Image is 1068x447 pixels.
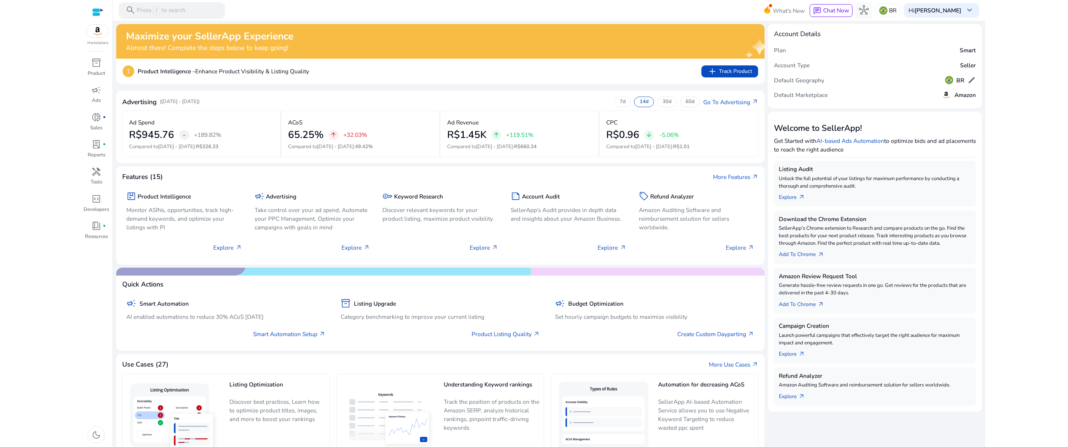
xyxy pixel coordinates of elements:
[774,47,786,54] h5: Plan
[713,173,759,181] a: More Featuresarrow_outward
[472,330,540,338] a: Product Listing Quality
[183,130,185,140] span: -
[646,132,652,138] span: arrow_downward
[658,381,754,394] h5: Automation for decreasing ACoS
[514,143,537,150] span: R$660.34
[317,143,354,150] span: [DATE] - [DATE]
[92,97,101,105] p: Ads
[138,67,195,75] b: Product Intelligence -
[816,137,884,145] a: AI-based Ads Automation
[701,65,758,77] button: addTrack Product
[818,252,824,258] span: arrow_outward
[382,206,498,223] p: Discover relevant keywords for your product listing, maximize product visibility
[126,44,293,52] h4: Almost there! Complete the steps below to keep going!
[91,112,101,122] span: donut_small
[774,77,824,84] h5: Default Geography
[879,6,887,15] img: br.svg
[779,175,971,190] p: Unlock the full potential of your listings for maximum performance by conducting a thorough and c...
[91,179,102,186] p: Tools
[639,191,649,201] span: sell
[779,323,971,329] h5: Campaign Creation
[752,98,759,105] span: arrow_outward
[598,243,626,252] p: Explore
[659,132,679,138] p: -5.06%
[158,143,195,150] span: [DATE] - [DATE]
[83,138,110,165] a: lab_profilefiber_manual_recordReports
[686,98,695,105] p: 60d
[493,132,500,138] span: arrow_upward
[122,98,156,106] h4: Advertising
[522,193,560,200] h5: Account Audit
[255,191,264,201] span: campaign
[915,6,961,14] b: [PERSON_NAME]
[606,118,617,127] p: CPC
[889,4,897,17] p: BR
[160,98,200,106] p: ([DATE] - [DATE])
[779,332,971,347] p: Launch powerful campaigns that effectively target the right audience for maximum impact and engag...
[798,393,805,400] span: arrow_outward
[658,397,754,432] p: SellerApp AI-based Automation Service allows you to use Negative Keyword Targeting to reduce wast...
[103,116,106,119] span: fiber_manual_record
[909,8,961,13] p: Hi
[126,299,136,308] span: campaign
[91,139,101,149] span: lab_profile
[266,193,296,200] h5: Advertising
[123,65,134,77] p: 1
[748,244,754,251] span: arrow_outward
[956,77,964,84] h5: BR
[354,300,396,307] h5: Listing Upgrade
[818,301,824,308] span: arrow_outward
[779,190,812,202] a: Explorearrow_outward
[91,221,101,231] span: book_4
[255,206,370,232] p: Take control over your ad spend, Automate your PPC Management, Optimize your campaigns with goals...
[941,90,951,100] img: amazon.svg
[126,191,136,201] span: package
[773,4,805,17] span: What's New
[856,2,872,19] button: hub
[476,143,513,150] span: [DATE] - [DATE]
[91,85,101,95] span: campaign
[635,143,672,150] span: [DATE] - [DATE]
[555,299,565,308] span: campaign
[196,143,218,150] span: R$326.33
[568,300,624,307] h5: Budget Optimization
[859,5,869,15] span: hub
[382,191,392,201] span: key
[126,5,135,15] span: search
[774,62,810,69] h5: Account Type
[533,331,540,338] span: arrow_outward
[103,224,106,228] span: fiber_manual_record
[774,92,828,98] h5: Default Marketplace
[83,111,110,138] a: donut_smallfiber_manual_recordSales
[726,243,754,252] p: Explore
[639,206,755,232] p: Amazon Auditing Software and reimbursement solution for sellers worldwide.
[640,98,649,105] p: 14d
[83,206,109,214] p: Developers
[235,244,242,251] span: arrow_outward
[960,47,976,54] h5: Smart
[91,58,101,68] span: inventory_2
[511,191,520,201] span: summarize
[492,244,498,251] span: arrow_outward
[444,381,540,394] h5: Understanding Keyword rankings
[511,206,627,223] p: SellerApp's Audit provides in depth data and insights about your Amazon Business.
[968,76,976,84] span: edit
[703,98,759,106] a: Go To Advertisingarrow_outward
[752,174,759,180] span: arrow_outward
[129,143,273,151] p: Compared to :
[83,220,110,247] a: book_4fiber_manual_recordResources
[129,129,174,141] h2: R$945.76
[363,244,370,251] span: arrow_outward
[103,143,106,146] span: fiber_manual_record
[138,67,309,76] p: Enhance Product Visibility & Listing Quality
[673,143,690,150] span: R$1.01
[288,143,433,151] p: Compared to :
[343,132,367,138] p: +32.03%
[620,244,627,251] span: arrow_outward
[677,330,754,338] a: Create Custom Dayparting
[253,330,326,338] a: Smart Automation Setup
[229,397,325,429] p: Discover best practices, Learn how to optimize product titles, images, and more to boost your ran...
[229,381,325,394] h5: Listing Optimization
[83,83,110,111] a: campaignAds
[620,98,626,105] p: 7d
